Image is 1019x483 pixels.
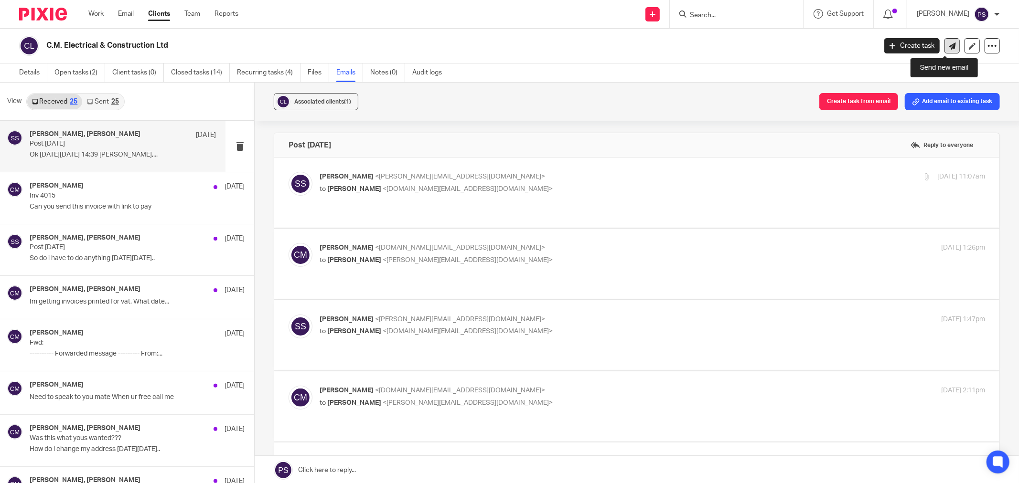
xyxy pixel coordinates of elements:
[30,350,245,358] p: ---------- Forwarded message --------- From:...
[320,316,374,323] span: [PERSON_NAME]
[274,93,358,110] button: Associated clients(1)
[88,9,104,19] a: Work
[112,63,164,82] a: Client tasks (0)
[289,140,331,150] h4: Post [DATE]
[7,424,22,440] img: svg%3E
[30,424,140,432] h4: [PERSON_NAME], [PERSON_NAME]
[375,173,545,180] span: <[PERSON_NAME][EMAIL_ADDRESS][DOMAIN_NAME]>
[289,243,312,267] img: svg%3E
[215,9,238,19] a: Reports
[225,424,245,434] p: [DATE]
[276,94,290,109] img: svg%3E
[225,381,245,390] p: [DATE]
[370,63,405,82] a: Notes (0)
[30,445,245,453] p: How do i change my address [DATE][DATE]..
[30,192,202,200] p: Inv 4015
[30,182,84,190] h4: [PERSON_NAME]
[30,140,179,148] p: Post [DATE]
[30,285,140,294] h4: [PERSON_NAME], [PERSON_NAME]
[308,63,329,82] a: Files
[171,63,230,82] a: Closed tasks (14)
[184,9,200,19] a: Team
[30,298,245,306] p: Im getting invoices printed for vat. What date...
[196,130,216,140] p: [DATE]
[30,130,140,138] h4: [PERSON_NAME], [PERSON_NAME]
[118,9,134,19] a: Email
[30,254,245,262] p: So do i have to do anything [DATE][DATE]..
[30,393,245,401] p: Need to speak to you mate When ur free call me
[82,94,123,109] a: Sent25
[320,257,326,263] span: to
[70,98,77,105] div: 25
[30,339,202,347] p: Fwd:
[827,10,864,17] span: Get Support
[30,434,202,442] p: Was this what yous wanted???
[974,7,989,22] img: svg%3E
[336,63,363,82] a: Emails
[225,285,245,295] p: [DATE]
[30,243,202,252] p: Post [DATE]
[383,399,553,406] span: <[PERSON_NAME][EMAIL_ADDRESS][DOMAIN_NAME]>
[225,329,245,338] p: [DATE]
[905,93,1000,110] button: Add email to existing task
[225,182,245,191] p: [DATE]
[819,93,898,110] button: Create task from email
[375,244,545,251] span: <[DOMAIN_NAME][EMAIL_ADDRESS][DOMAIN_NAME]>
[30,203,245,211] p: Can you send this invoice with link to pay
[30,234,140,242] h4: [PERSON_NAME], [PERSON_NAME]
[375,316,545,323] span: <[PERSON_NAME][EMAIL_ADDRESS][DOMAIN_NAME]>
[320,173,374,180] span: [PERSON_NAME]
[46,41,705,51] h2: C.M. Electrical & Construction Ltd
[412,63,449,82] a: Audit logs
[54,63,105,82] a: Open tasks (2)
[689,11,775,20] input: Search
[327,399,381,406] span: [PERSON_NAME]
[884,38,940,53] a: Create task
[383,186,553,192] span: <[DOMAIN_NAME][EMAIL_ADDRESS][DOMAIN_NAME]>
[383,328,553,335] span: <[DOMAIN_NAME][EMAIL_ADDRESS][DOMAIN_NAME]>
[19,63,47,82] a: Details
[383,257,553,263] span: <[PERSON_NAME][EMAIL_ADDRESS][DOMAIN_NAME]>
[7,182,22,197] img: svg%3E
[937,172,985,182] p: [DATE] 11:07am
[908,138,976,152] label: Reply to everyone
[237,63,300,82] a: Recurring tasks (4)
[327,257,381,263] span: [PERSON_NAME]
[320,244,374,251] span: [PERSON_NAME]
[289,386,312,409] img: svg%3E
[917,9,969,19] p: [PERSON_NAME]
[941,386,985,396] p: [DATE] 2:11pm
[289,172,312,196] img: svg%3E
[320,186,326,192] span: to
[7,96,21,106] span: View
[7,381,22,396] img: svg%3E
[320,328,326,335] span: to
[7,234,22,249] img: svg%3E
[148,9,170,19] a: Clients
[30,151,216,159] p: Ok [DATE][DATE] 14:39 [PERSON_NAME],...
[30,381,84,389] h4: [PERSON_NAME]
[27,94,82,109] a: Received25
[19,8,67,21] img: Pixie
[941,315,985,325] p: [DATE] 1:47pm
[294,99,351,105] span: Associated clients
[7,130,22,146] img: svg%3E
[289,315,312,338] img: svg%3E
[7,329,22,344] img: svg%3E
[19,36,39,56] img: svg%3E
[30,329,84,337] h4: [PERSON_NAME]
[320,387,374,394] span: [PERSON_NAME]
[941,243,985,253] p: [DATE] 1:26pm
[225,234,245,243] p: [DATE]
[111,98,119,105] div: 25
[327,186,381,192] span: [PERSON_NAME]
[344,99,351,105] span: (1)
[327,328,381,335] span: [PERSON_NAME]
[7,285,22,301] img: svg%3E
[320,399,326,406] span: to
[375,387,545,394] span: <[DOMAIN_NAME][EMAIL_ADDRESS][DOMAIN_NAME]>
